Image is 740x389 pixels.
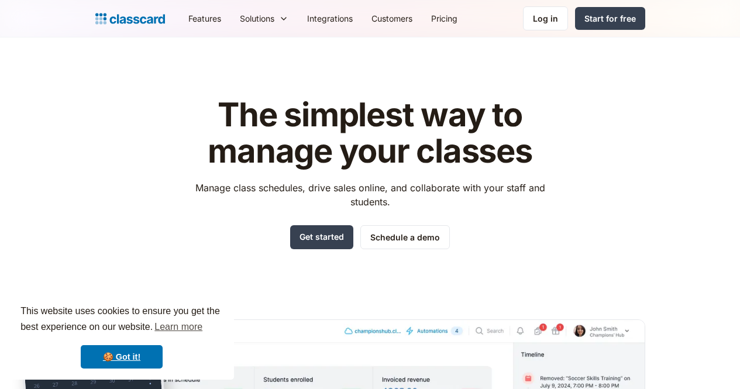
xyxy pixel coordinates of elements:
[523,6,568,30] a: Log in
[81,345,163,369] a: dismiss cookie message
[20,304,223,336] span: This website uses cookies to ensure you get the best experience on our website.
[422,5,467,32] a: Pricing
[184,97,556,169] h1: The simplest way to manage your classes
[575,7,645,30] a: Start for free
[298,5,362,32] a: Integrations
[362,5,422,32] a: Customers
[230,5,298,32] div: Solutions
[360,225,450,249] a: Schedule a demo
[9,293,234,380] div: cookieconsent
[179,5,230,32] a: Features
[240,12,274,25] div: Solutions
[184,181,556,209] p: Manage class schedules, drive sales online, and collaborate with your staff and students.
[95,11,165,27] a: Logo
[290,225,353,249] a: Get started
[533,12,558,25] div: Log in
[153,318,204,336] a: learn more about cookies
[584,12,636,25] div: Start for free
